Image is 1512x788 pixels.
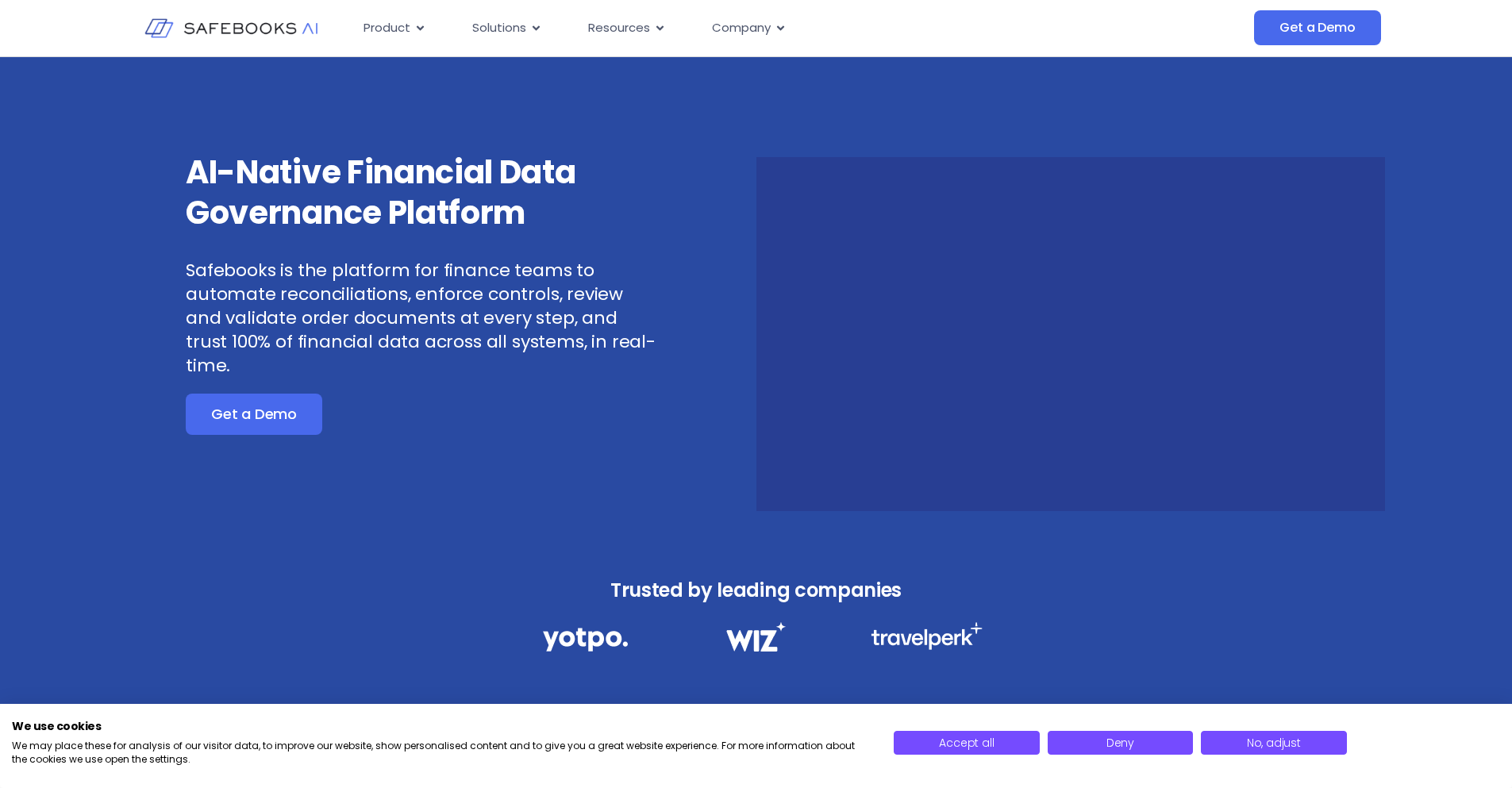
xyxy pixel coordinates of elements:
[1201,731,1346,755] button: Adjust cookie preferences
[543,622,628,656] img: Financial Data Governance 1
[871,622,983,650] img: Financial Data Governance 3
[12,719,870,733] h2: We use cookies
[1048,731,1193,755] button: Deny all cookies
[894,731,1039,755] button: Accept all cookies
[186,394,322,435] a: Get a Demo
[718,622,793,652] img: Financial Data Governance 2
[1106,735,1134,751] span: Deny
[186,152,657,233] h3: AI-Native Financial Data Governance Platform
[712,19,771,37] span: Company
[588,19,650,37] span: Resources
[364,19,410,37] span: Product
[1279,20,1355,36] span: Get a Demo
[472,19,526,37] span: Solutions
[1247,735,1301,751] span: No, adjust
[351,13,1095,44] nav: Menu
[186,259,657,378] p: Safebooks is the platform for finance teams to automate reconciliations, enforce controls, review...
[351,13,1095,44] div: Menu Toggle
[1254,10,1380,45] a: Get a Demo
[939,735,994,751] span: Accept all
[508,575,1005,606] h3: Trusted by leading companies
[211,406,297,422] span: Get a Demo
[12,740,870,767] p: We may place these for analysis of our visitor data, to improve our website, show personalised co...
